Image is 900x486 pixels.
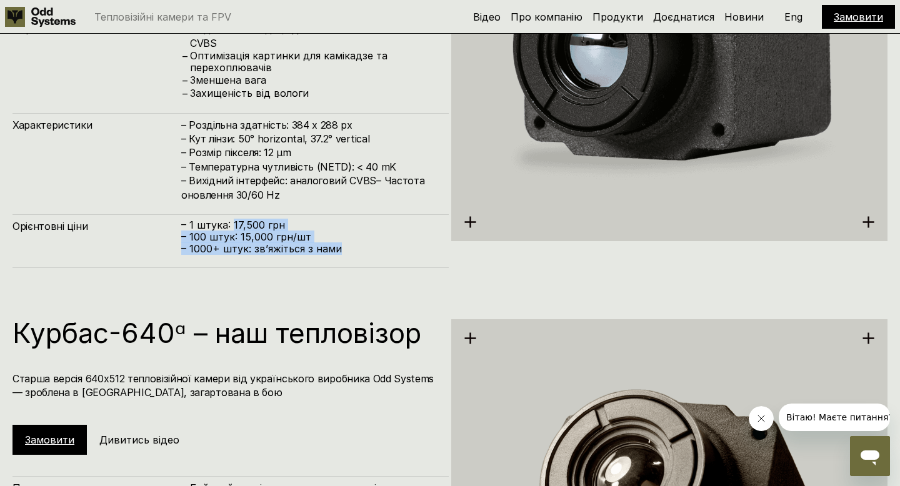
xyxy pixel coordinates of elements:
h5: Дивитись відео [99,433,179,447]
iframe: Кнопка для запуску вікна повідомлень [850,436,890,476]
h4: Старша версія 640х512 тепловізійної камери від українського виробника Odd Systems — зроблена в [G... [12,372,436,400]
a: Продукти [592,11,643,23]
a: Про компанію [511,11,582,23]
p: Захищеність від вологи [190,87,436,99]
h4: – Роздільна здатність: 384 x 288 px – Кут лінзи: 50° horizontal, 37.2° vertical – Розмір пікселя:... [181,118,436,202]
h1: Курбас-640ᵅ – наш тепловізор [12,319,436,347]
p: Зменшена вага [190,74,436,86]
p: Eng [784,12,802,22]
p: – 1 штука: 17,500 грн [181,219,436,231]
a: Замовити [834,11,883,23]
h4: Подвійний вихід: цифровий USB та аналоговий CVBS [190,22,436,50]
a: Відео [473,11,501,23]
p: Оптимізація картинки для камікадзе та перехоплювачів [190,50,436,74]
h4: Орієнтовні ціни [12,219,181,233]
h4: Характеристики [12,118,181,132]
span: Вітаю! Маєте питання? [7,9,114,19]
iframe: Повідомлення від компанії [779,404,890,431]
p: Тепловізійні камери та FPV [94,12,231,22]
p: – 100 штук: 15,000 грн/шт [181,231,436,243]
a: Доєднатися [653,11,714,23]
a: Замовити [25,434,74,446]
iframe: Закрити повідомлення [749,406,774,431]
h4: – [182,86,187,100]
p: – ⁠1000+ штук: звʼяжіться з нами [181,243,436,255]
h4: – [182,49,187,63]
h4: – [182,73,187,87]
a: Новини [724,11,764,23]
